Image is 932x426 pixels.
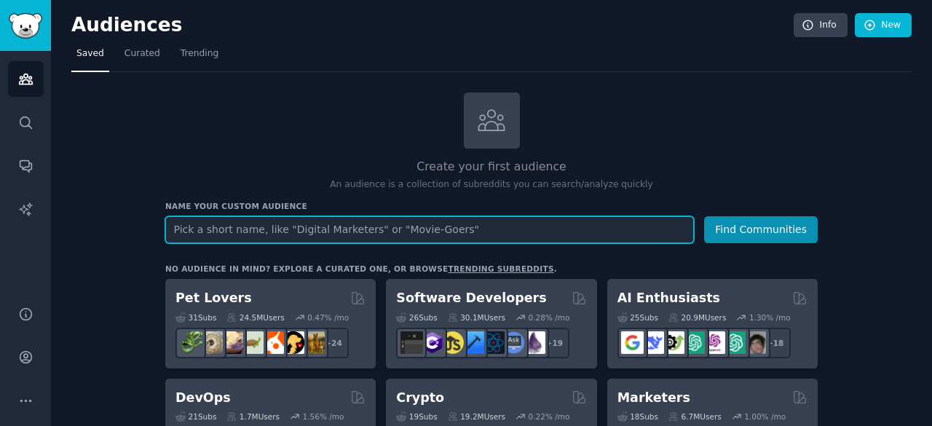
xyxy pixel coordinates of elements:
a: Curated [119,42,165,72]
img: ArtificalIntelligence [743,331,766,354]
img: AskComputerScience [502,331,525,354]
span: Curated [125,47,160,60]
div: 0.28 % /mo [529,312,570,323]
img: DeepSeek [641,331,664,354]
h2: Crypto [396,389,444,407]
div: 21 Sub s [175,411,216,422]
a: trending subreddits [448,264,553,273]
div: + 24 [318,328,349,358]
div: 25 Sub s [617,312,658,323]
img: dogbreed [302,331,325,354]
img: csharp [421,331,443,354]
img: chatgpt_promptDesign [682,331,705,354]
a: Saved [71,42,109,72]
img: OpenAIDev [703,331,725,354]
div: 18 Sub s [617,411,658,422]
a: Info [794,13,848,38]
div: 1.00 % /mo [744,411,786,422]
div: 30.1M Users [448,312,505,323]
div: 19.2M Users [448,411,505,422]
div: + 19 [539,328,569,358]
img: GummySearch logo [9,13,42,39]
div: 26 Sub s [396,312,437,323]
img: learnjavascript [441,331,464,354]
p: An audience is a collection of subreddits you can search/analyze quickly [165,178,818,192]
img: leopardgeckos [221,331,243,354]
img: cockatiel [261,331,284,354]
h2: Marketers [617,389,690,407]
div: 1.56 % /mo [303,411,344,422]
img: herpetology [180,331,202,354]
div: 0.22 % /mo [529,411,570,422]
a: New [855,13,912,38]
span: Trending [181,47,218,60]
div: No audience in mind? Explore a curated one, or browse . [165,264,557,274]
div: 24.5M Users [226,312,284,323]
h2: AI Enthusiasts [617,289,720,307]
img: elixir [523,331,545,354]
h2: Audiences [71,14,794,37]
h2: Create your first audience [165,158,818,176]
div: 6.7M Users [668,411,722,422]
img: AItoolsCatalog [662,331,684,354]
img: iOSProgramming [462,331,484,354]
button: Find Communities [704,216,818,243]
img: reactnative [482,331,505,354]
h2: DevOps [175,389,231,407]
img: GoogleGeminiAI [621,331,644,354]
a: Trending [175,42,224,72]
div: 31 Sub s [175,312,216,323]
h2: Pet Lovers [175,289,252,307]
input: Pick a short name, like "Digital Marketers" or "Movie-Goers" [165,216,694,243]
div: 1.30 % /mo [749,312,791,323]
img: turtle [241,331,264,354]
div: 0.47 % /mo [307,312,349,323]
div: 19 Sub s [396,411,437,422]
h3: Name your custom audience [165,201,818,211]
div: + 18 [760,328,791,358]
div: 20.9M Users [668,312,726,323]
img: PetAdvice [282,331,304,354]
span: Saved [76,47,104,60]
div: 1.7M Users [226,411,280,422]
img: ballpython [200,331,223,354]
img: chatgpt_prompts_ [723,331,746,354]
img: software [400,331,423,354]
h2: Software Developers [396,289,546,307]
